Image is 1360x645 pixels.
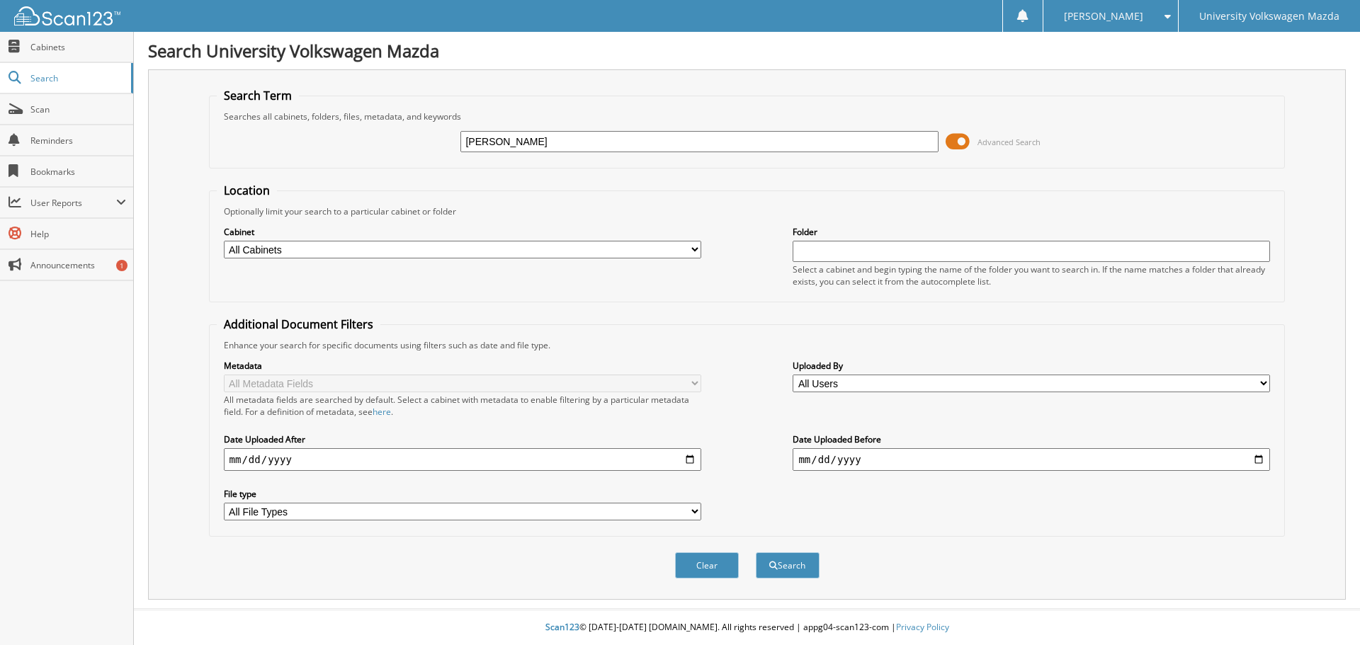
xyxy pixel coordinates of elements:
[793,448,1270,471] input: end
[793,433,1270,445] label: Date Uploaded Before
[793,263,1270,287] div: Select a cabinet and begin typing the name of the folder you want to search in. If the name match...
[545,621,579,633] span: Scan123
[977,137,1041,147] span: Advanced Search
[30,228,126,240] span: Help
[14,6,120,25] img: scan123-logo-white.svg
[675,552,739,578] button: Clear
[30,72,124,84] span: Search
[224,226,701,238] label: Cabinet
[224,433,701,445] label: Date Uploaded After
[896,621,949,633] a: Privacy Policy
[1199,12,1339,21] span: University Volkswagen Mazda
[30,135,126,147] span: Reminders
[224,488,701,500] label: File type
[116,260,127,271] div: 1
[793,360,1270,372] label: Uploaded By
[30,103,126,115] span: Scan
[217,339,1278,351] div: Enhance your search for specific documents using filters such as date and file type.
[217,88,299,103] legend: Search Term
[224,394,701,418] div: All metadata fields are searched by default. Select a cabinet with metadata to enable filtering b...
[1064,12,1143,21] span: [PERSON_NAME]
[756,552,820,578] button: Search
[134,610,1360,645] div: © [DATE]-[DATE] [DOMAIN_NAME]. All rights reserved | appg04-scan123-com |
[224,448,701,471] input: start
[217,316,380,332] legend: Additional Document Filters
[30,197,116,209] span: User Reports
[793,226,1270,238] label: Folder
[224,360,701,372] label: Metadata
[30,41,126,53] span: Cabinets
[217,205,1278,217] div: Optionally limit your search to a particular cabinet or folder
[30,259,126,271] span: Announcements
[217,110,1278,122] div: Searches all cabinets, folders, files, metadata, and keywords
[217,183,277,198] legend: Location
[30,166,126,178] span: Bookmarks
[373,406,391,418] a: here
[148,39,1346,62] h1: Search University Volkswagen Mazda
